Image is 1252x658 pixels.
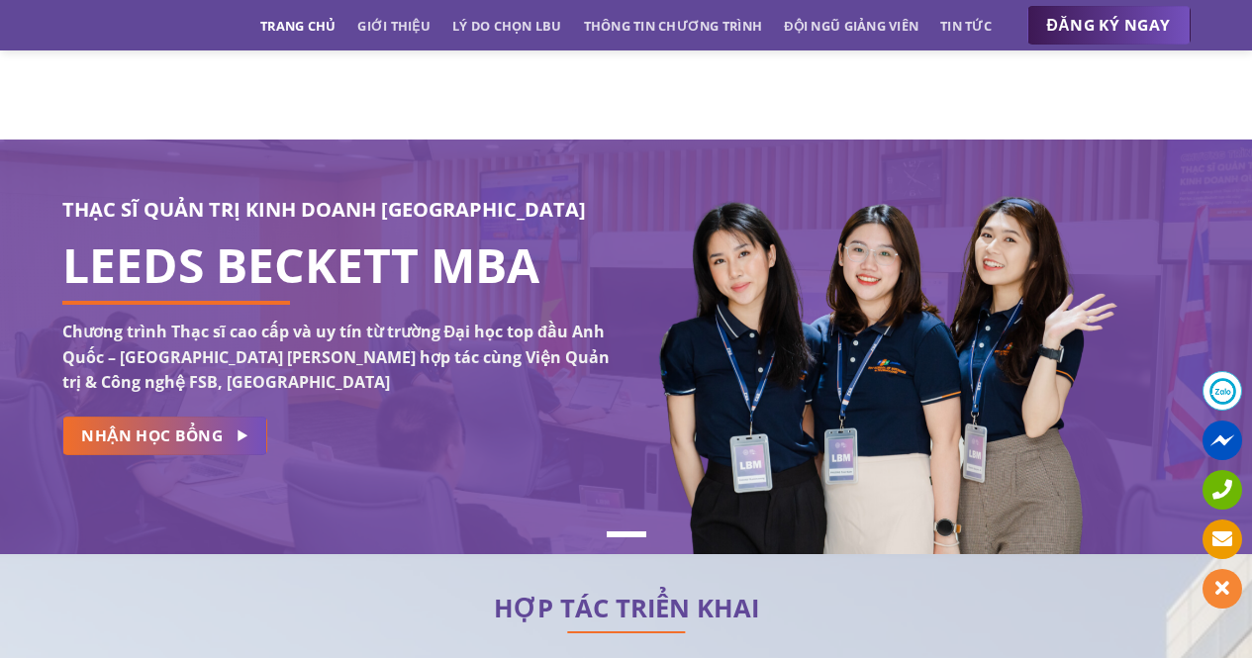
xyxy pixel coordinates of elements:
a: NHẬN HỌC BỔNG [62,417,267,455]
span: NHẬN HỌC BỔNG [81,423,223,448]
a: Giới thiệu [357,8,431,44]
a: Lý do chọn LBU [452,8,562,44]
strong: Chương trình Thạc sĩ cao cấp và uy tín từ trường Đại học top đầu Anh Quốc – [GEOGRAPHIC_DATA] [PE... [62,321,610,393]
h1: LEEDS BECKETT MBA [62,253,612,277]
h3: THẠC SĨ QUẢN TRỊ KINH DOANH [GEOGRAPHIC_DATA] [62,194,612,226]
li: Page dot 1 [607,531,646,537]
span: ĐĂNG KÝ NGAY [1047,13,1171,38]
img: line-lbu.jpg [567,631,686,633]
a: Trang chủ [260,8,336,44]
h2: HỢP TÁC TRIỂN KHAI [62,599,1191,618]
a: Tin tức [940,8,992,44]
a: Đội ngũ giảng viên [784,8,918,44]
a: ĐĂNG KÝ NGAY [1027,6,1191,46]
a: Thông tin chương trình [584,8,763,44]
